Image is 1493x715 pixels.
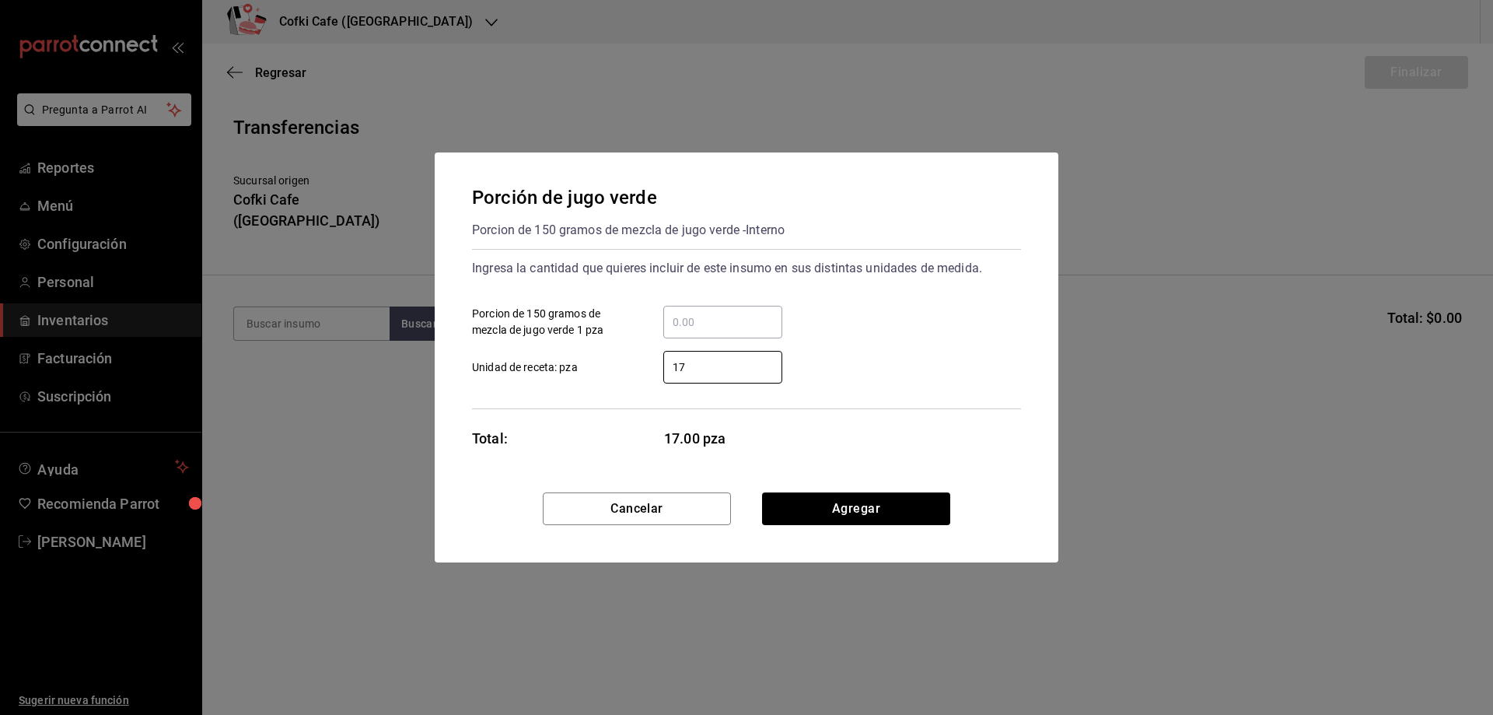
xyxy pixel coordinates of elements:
[543,492,731,525] button: Cancelar
[472,184,785,212] div: Porción de jugo verde
[472,306,634,338] span: Porcion de 150 gramos de mezcla de jugo verde 1 pza
[664,428,783,449] span: 17.00 pza
[762,492,950,525] button: Agregar
[663,313,782,331] input: Porcion de 150 gramos de mezcla de jugo verde 1 pza
[472,428,508,449] div: Total:
[663,358,782,377] input: Unidad de receta: pza
[472,256,1021,281] div: Ingresa la cantidad que quieres incluir de este insumo en sus distintas unidades de medida.
[472,359,578,376] span: Unidad de receta: pza
[472,218,785,243] div: Porcion de 150 gramos de mezcla de jugo verde - Interno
